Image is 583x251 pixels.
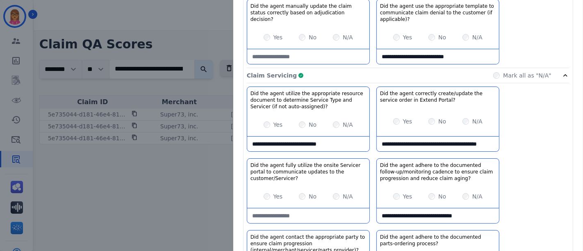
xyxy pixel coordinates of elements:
[438,33,446,41] label: No
[380,3,496,23] h3: Did the agent use the appropriate template to communicate claim denial to the customer (if applic...
[251,162,366,182] h3: Did the agent fully utilize the onsite Servicer portal to communicate updates to the customer/Ser...
[380,162,496,182] h3: Did the agent adhere to the documented follow-up/monitoring cadence to ensure claim progression a...
[472,33,483,41] label: N/A
[403,117,412,125] label: Yes
[273,33,283,41] label: Yes
[343,33,353,41] label: N/A
[438,192,446,201] label: No
[438,117,446,125] label: No
[472,117,483,125] label: N/A
[273,121,283,129] label: Yes
[251,90,366,110] h3: Did the agent utilize the appropriate resource document to determine Service Type and Servicer (i...
[251,3,366,23] h3: Did the agent manually update the claim status correctly based on adjudication decision?
[380,90,496,103] h3: Did the agent correctly create/update the service order in Extend Portal?
[403,33,412,41] label: Yes
[472,192,483,201] label: N/A
[247,71,297,80] p: Claim Servicing
[309,192,317,201] label: No
[403,192,412,201] label: Yes
[380,234,496,247] h3: Did the agent adhere to the documented parts-ordering process?
[343,121,353,129] label: N/A
[273,192,283,201] label: Yes
[503,71,551,80] label: Mark all as "N/A"
[343,192,353,201] label: N/A
[309,33,317,41] label: No
[309,121,317,129] label: No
